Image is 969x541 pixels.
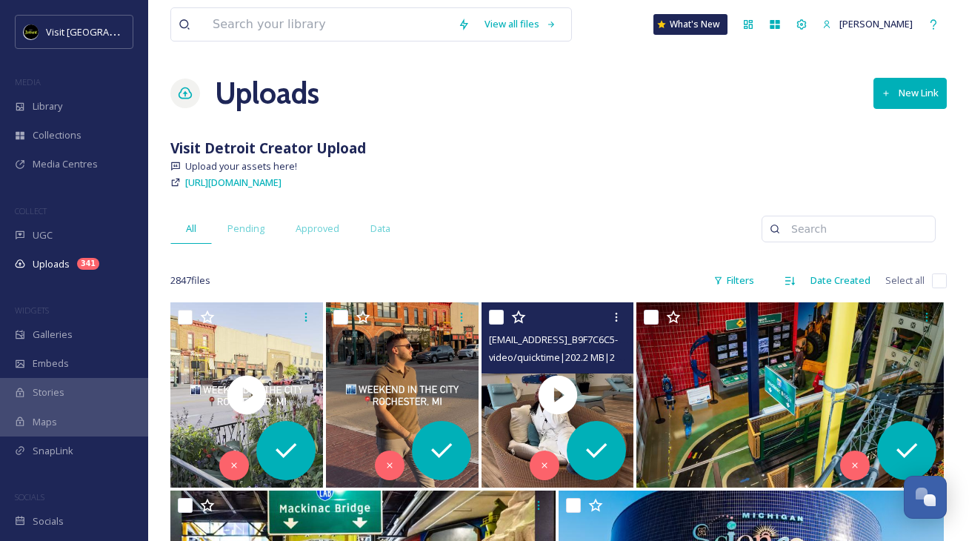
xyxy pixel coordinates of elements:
span: Visit [GEOGRAPHIC_DATA] [46,24,161,39]
a: [PERSON_NAME] [815,10,920,39]
img: ext_1759505322.567388_akbannister@comcast.net-Michigan Science Center Axalta Community Free Day F... [636,302,944,488]
div: Filters [706,266,762,295]
span: video/quicktime | 202.2 MB | 2160 x 3840 [489,350,656,364]
a: What's New [653,14,727,35]
span: Select all [885,273,925,288]
span: Pending [227,222,264,236]
span: SOCIALS [15,491,44,502]
a: Uploads [215,71,319,116]
span: [PERSON_NAME] [839,17,913,30]
span: Socials [33,514,64,528]
img: ext_1759930838.567419_davidsayah1@gmail.com-BBF1CDF9-01FE-4B25-AB32-14770AC56132.jpeg [326,302,479,488]
span: Galleries [33,328,73,342]
span: Upload your assets here! [185,159,297,173]
img: thumbnail [482,302,634,488]
img: thumbnail [170,302,323,488]
span: Maps [33,415,57,429]
button: New Link [873,78,947,108]
span: 2847 file s [170,273,210,288]
span: [EMAIL_ADDRESS]_B9F7C6C5-868C-4244-A43E-4EDEADD376A6.mov [489,332,779,346]
span: UGC [33,228,53,242]
input: Search your library [205,8,450,41]
button: Open Chat [904,476,947,519]
img: VISIT%20DETROIT%20LOGO%20-%20BLACK%20BACKGROUND.png [24,24,39,39]
span: [URL][DOMAIN_NAME] [185,176,282,189]
strong: Visit Detroit Creator Upload [170,138,366,158]
span: Approved [296,222,339,236]
a: [URL][DOMAIN_NAME] [185,173,282,191]
div: 341 [77,258,99,270]
input: Search [784,214,928,244]
span: All [186,222,196,236]
span: WIDGETS [15,305,49,316]
span: MEDIA [15,76,41,87]
span: SnapLink [33,444,73,458]
span: Library [33,99,62,113]
div: Date Created [803,266,878,295]
span: Data [370,222,390,236]
span: Collections [33,128,81,142]
span: Uploads [33,257,70,271]
span: COLLECT [15,205,47,216]
a: View all files [477,10,564,39]
span: Stories [33,385,64,399]
span: Media Centres [33,157,98,171]
span: Embeds [33,356,69,371]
